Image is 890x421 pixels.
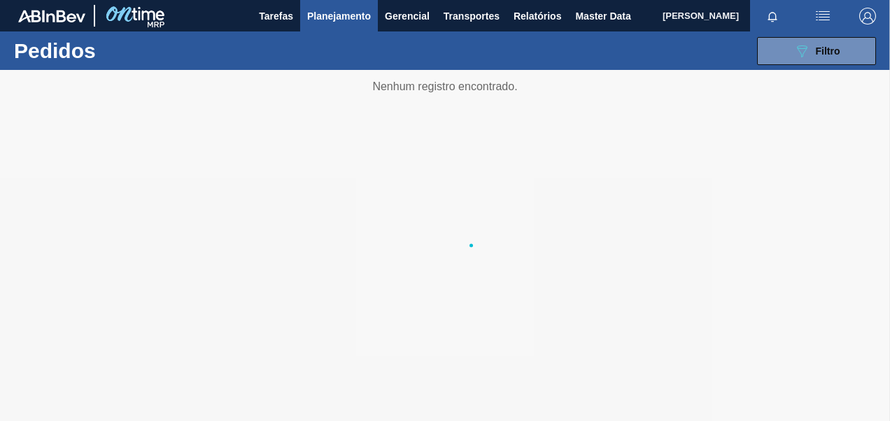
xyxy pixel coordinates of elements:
[575,8,630,24] span: Master Data
[750,6,795,26] button: Notificações
[757,37,876,65] button: Filtro
[514,8,561,24] span: Relatórios
[816,45,840,57] span: Filtro
[18,10,85,22] img: TNhmsLtSVTkK8tSr43FrP2fwEKptu5GPRR3wAAAABJRU5ErkJggg==
[385,8,430,24] span: Gerencial
[307,8,371,24] span: Planejamento
[14,43,207,59] h1: Pedidos
[259,8,293,24] span: Tarefas
[814,8,831,24] img: userActions
[444,8,500,24] span: Transportes
[859,8,876,24] img: Logout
